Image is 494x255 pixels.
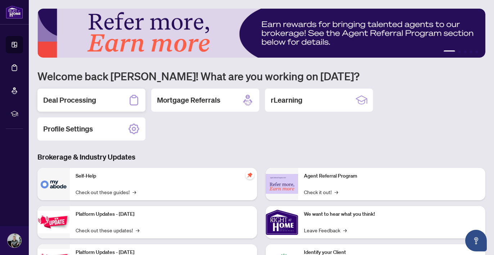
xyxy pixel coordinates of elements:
[458,50,461,53] button: 2
[133,188,136,196] span: →
[8,234,21,247] img: Profile Icon
[76,210,251,218] p: Platform Updates - [DATE]
[37,9,485,58] img: Slide 0
[304,188,338,196] a: Check it out!→
[334,188,338,196] span: →
[76,172,251,180] p: Self-Help
[37,69,485,83] h1: Welcome back [PERSON_NAME]! What are you working on [DATE]?
[304,172,480,180] p: Agent Referral Program
[76,226,139,234] a: Check out these updates!→
[465,230,487,251] button: Open asap
[304,226,347,234] a: Leave Feedback→
[6,5,23,19] img: logo
[43,95,96,105] h2: Deal Processing
[470,50,472,53] button: 4
[464,50,467,53] button: 3
[157,95,220,105] h2: Mortgage Referrals
[37,152,485,162] h3: Brokerage & Industry Updates
[266,174,298,194] img: Agent Referral Program
[37,211,70,233] img: Platform Updates - July 21, 2025
[266,206,298,238] img: We want to hear what you think!
[37,168,70,200] img: Self-Help
[444,50,455,53] button: 1
[43,124,93,134] h2: Profile Settings
[136,226,139,234] span: →
[271,95,302,105] h2: rLearning
[76,188,136,196] a: Check out these guides!→
[475,50,478,53] button: 5
[246,171,254,179] span: pushpin
[343,226,347,234] span: →
[304,210,480,218] p: We want to hear what you think!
